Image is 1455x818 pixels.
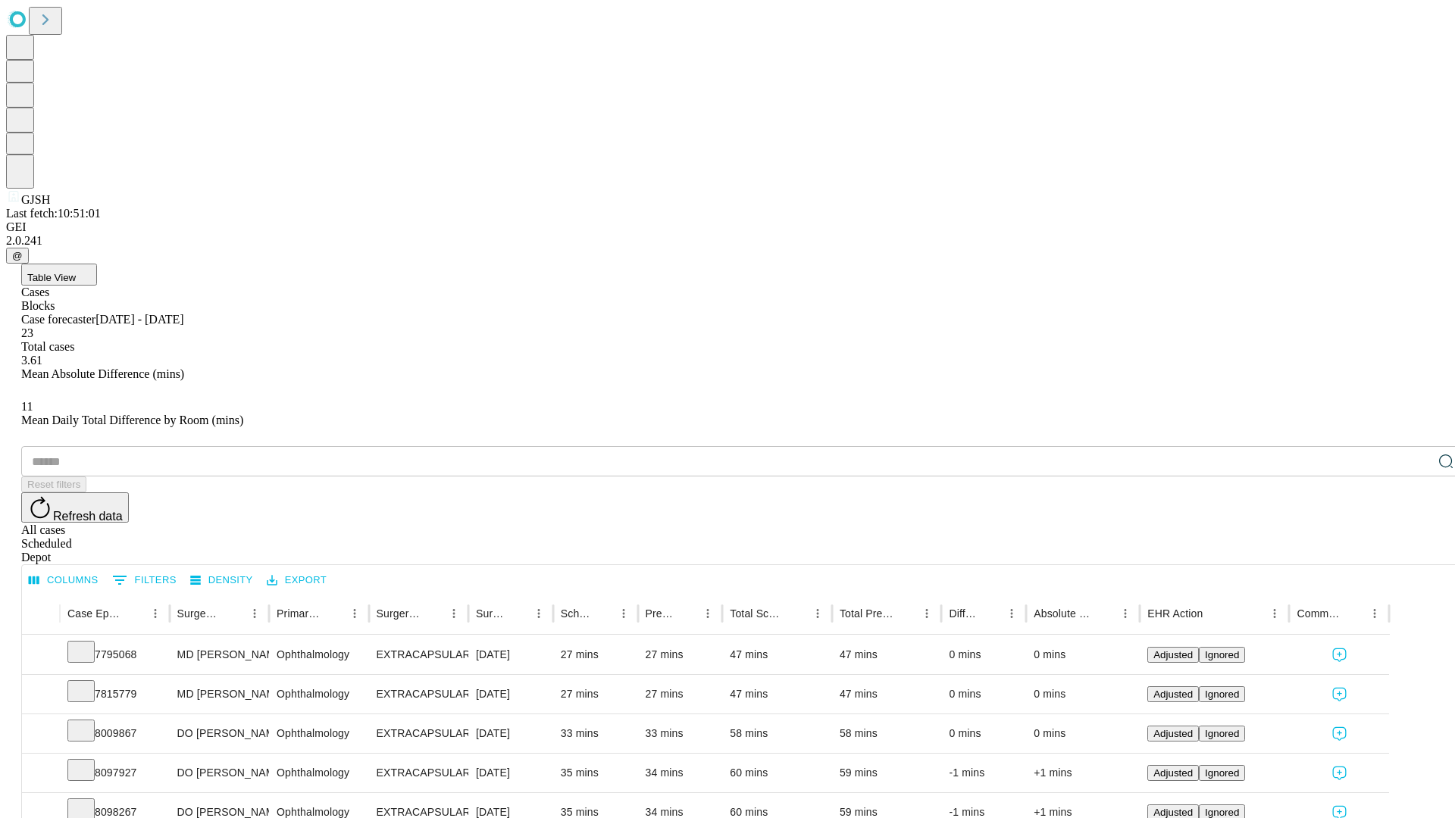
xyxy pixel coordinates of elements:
span: Table View [27,272,76,283]
div: 8097927 [67,754,162,792]
button: Adjusted [1147,765,1199,781]
div: 58 mins [730,714,824,753]
button: Menu [613,603,634,624]
span: Ignored [1205,728,1239,739]
button: Adjusted [1147,686,1199,702]
button: Expand [30,682,52,708]
div: [DATE] [476,675,546,713]
button: Menu [697,603,718,624]
button: Adjusted [1147,726,1199,742]
div: Surgeon Name [177,607,221,620]
button: Sort [1204,603,1225,624]
div: 47 mins [730,675,824,713]
div: 27 mins [646,635,715,674]
button: @ [6,248,29,264]
button: Menu [1364,603,1385,624]
div: 47 mins [840,675,934,713]
button: Menu [528,603,549,624]
span: @ [12,250,23,261]
button: Menu [1001,603,1022,624]
div: 0 mins [949,675,1018,713]
div: -1 mins [949,754,1018,792]
div: Ophthalmology [277,714,361,753]
div: Total Predicted Duration [840,607,894,620]
span: Last fetch: 10:51:01 [6,207,101,220]
span: 23 [21,326,33,339]
div: 47 mins [840,635,934,674]
span: Adjusted [1153,649,1193,660]
span: Ignored [1205,688,1239,700]
div: EXTRACAPSULAR CATARACT REMOVAL WITH [MEDICAL_DATA] [377,754,461,792]
button: Menu [1264,603,1285,624]
div: Comments [1297,607,1341,620]
button: Sort [323,603,344,624]
div: Case Epic Id [67,607,122,620]
span: Adjusted [1153,807,1193,818]
div: EXTRACAPSULAR CATARACT REMOVAL WITH [MEDICAL_DATA] [377,714,461,753]
button: Adjusted [1147,647,1199,663]
div: Surgery Name [377,607,421,620]
button: Sort [124,603,145,624]
div: EHR Action [1147,607,1203,620]
div: 0 mins [1034,675,1132,713]
span: Total cases [21,340,74,353]
button: Density [186,569,257,592]
button: Export [263,569,330,592]
button: Table View [21,264,97,286]
div: Ophthalmology [277,635,361,674]
div: 0 mins [1034,635,1132,674]
button: Ignored [1199,686,1245,702]
span: Ignored [1205,649,1239,660]
button: Expand [30,760,52,787]
div: [DATE] [476,754,546,792]
span: Ignored [1205,807,1239,818]
span: [DATE] - [DATE] [95,313,183,326]
div: 58 mins [840,714,934,753]
div: Scheduled In Room Duration [561,607,590,620]
button: Expand [30,721,52,748]
span: GJSH [21,193,50,206]
div: 60 mins [730,754,824,792]
span: Reset filters [27,479,80,490]
button: Sort [895,603,916,624]
button: Ignored [1199,647,1245,663]
div: 0 mins [949,714,1018,753]
div: Primary Service [277,607,321,620]
button: Select columns [25,569,102,592]
div: 27 mins [561,675,630,713]
span: 3.61 [21,354,42,367]
div: 7815779 [67,675,162,713]
div: EXTRACAPSULAR CATARACT REMOVAL WITH [MEDICAL_DATA] [377,635,461,674]
div: 8009867 [67,714,162,753]
div: Ophthalmology [277,754,361,792]
div: 0 mins [1034,714,1132,753]
button: Sort [507,603,528,624]
button: Menu [344,603,365,624]
div: 27 mins [561,635,630,674]
button: Sort [1343,603,1364,624]
button: Refresh data [21,492,129,523]
div: Predicted In Room Duration [646,607,675,620]
button: Sort [592,603,613,624]
span: 11 [21,400,33,413]
span: Adjusted [1153,728,1193,739]
div: 2.0.241 [6,234,1449,248]
div: 34 mins [646,754,715,792]
div: 33 mins [561,714,630,753]
div: Absolute Difference [1034,607,1092,620]
div: Surgery Date [476,607,505,620]
button: Reset filters [21,476,86,492]
div: 27 mins [646,675,715,713]
span: Refresh data [53,510,123,523]
span: Case forecaster [21,313,95,326]
button: Sort [980,603,1001,624]
div: GEI [6,220,1449,234]
div: Ophthalmology [277,675,361,713]
button: Sort [786,603,807,624]
button: Menu [244,603,265,624]
div: +1 mins [1034,754,1132,792]
div: 59 mins [840,754,934,792]
div: 47 mins [730,635,824,674]
div: [DATE] [476,635,546,674]
button: Sort [1094,603,1115,624]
